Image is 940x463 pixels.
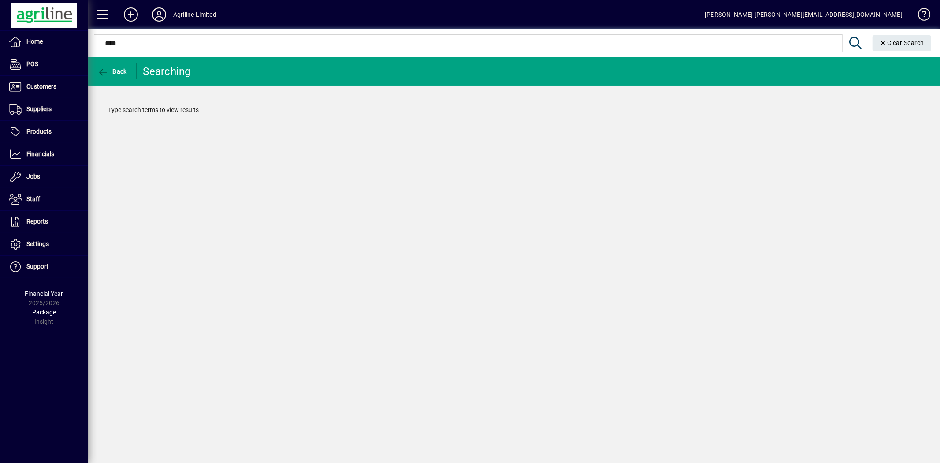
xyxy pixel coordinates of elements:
[26,38,43,45] span: Home
[4,31,88,53] a: Home
[26,240,49,247] span: Settings
[173,7,216,22] div: Agriline Limited
[26,60,38,67] span: POS
[4,211,88,233] a: Reports
[4,166,88,188] a: Jobs
[873,35,932,51] button: Clear
[4,98,88,120] a: Suppliers
[26,83,56,90] span: Customers
[97,68,127,75] span: Back
[4,256,88,278] a: Support
[4,121,88,143] a: Products
[911,2,929,30] a: Knowledge Base
[4,53,88,75] a: POS
[99,97,929,123] div: Type search terms to view results
[88,63,137,79] app-page-header-button: Back
[880,39,925,46] span: Clear Search
[25,290,63,297] span: Financial Year
[705,7,903,22] div: [PERSON_NAME] [PERSON_NAME][EMAIL_ADDRESS][DOMAIN_NAME]
[32,309,56,316] span: Package
[26,105,52,112] span: Suppliers
[145,7,173,22] button: Profile
[4,76,88,98] a: Customers
[95,63,129,79] button: Back
[4,188,88,210] a: Staff
[26,150,54,157] span: Financials
[26,173,40,180] span: Jobs
[26,218,48,225] span: Reports
[4,233,88,255] a: Settings
[26,128,52,135] span: Products
[26,263,48,270] span: Support
[26,195,40,202] span: Staff
[143,64,191,78] div: Searching
[117,7,145,22] button: Add
[4,143,88,165] a: Financials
